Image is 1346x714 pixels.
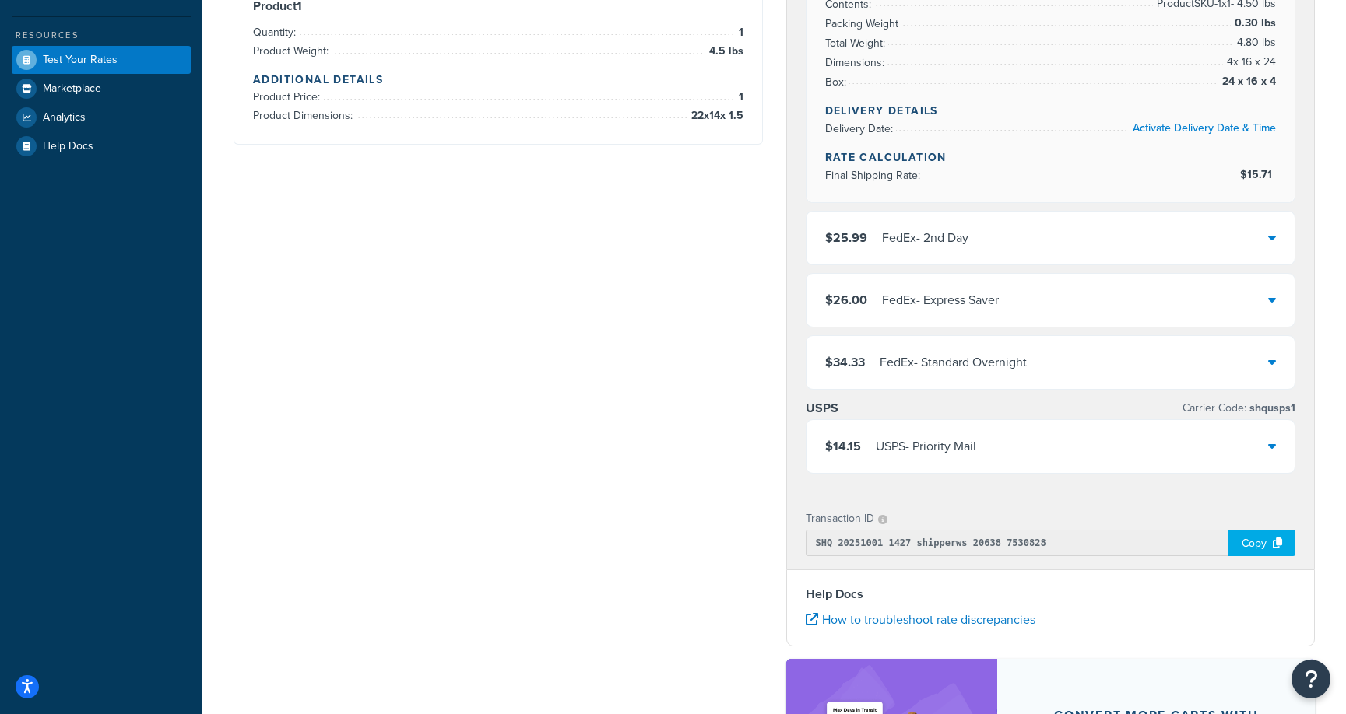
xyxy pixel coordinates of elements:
h3: USPS [806,401,838,416]
span: Dimensions: [825,54,888,71]
span: Quantity: [253,24,300,40]
span: shqusps1 [1246,400,1295,416]
span: 1 [735,23,743,42]
h4: Rate Calculation [825,149,1277,166]
p: Carrier Code: [1183,397,1295,419]
h4: Help Docs [806,585,1296,604]
a: Marketplace [12,75,191,103]
span: Product Weight: [253,43,332,59]
span: Product Dimensions: [253,107,357,124]
span: Analytics [43,111,86,124]
h4: Additional Details [253,72,743,88]
a: Test Your Rates [12,46,191,74]
span: 1 [735,88,743,107]
span: Packing Weight [825,16,902,32]
div: FedEx - Standard Overnight [880,352,1027,373]
span: Help Docs [43,140,93,153]
span: 24 x 16 x 4 [1218,72,1276,91]
span: $14.15 [825,437,861,455]
span: 4 x 16 x 24 [1223,53,1276,72]
div: Resources [12,29,191,42]
span: Total Weight: [825,35,889,51]
a: How to troubleshoot rate discrepancies [806,611,1035,628]
span: $26.00 [825,291,867,309]
span: Delivery Date: [825,121,897,137]
div: USPS - Priority Mail [876,436,976,457]
span: $15.71 [1240,166,1276,183]
span: $25.99 [825,229,867,247]
span: Product Price: [253,89,324,105]
div: FedEx - 2nd Day [882,227,968,249]
div: FedEx - Express Saver [882,289,999,311]
span: Test Your Rates [43,54,118,67]
span: Marketplace [43,82,101,96]
span: 4.5 lbs [705,42,743,61]
span: Final Shipping Rate: [825,167,924,184]
span: 0.30 lbs [1231,14,1276,33]
span: 22 x 14 x 1.5 [687,107,743,125]
div: Copy [1228,530,1295,556]
button: Open Resource Center [1292,660,1330,698]
a: Help Docs [12,132,191,160]
a: Activate Delivery Date & Time [1133,120,1276,136]
span: 4.80 lbs [1233,33,1276,52]
span: $34.33 [825,353,865,371]
h4: Delivery Details [825,103,1277,119]
span: Box: [825,74,850,90]
p: Transaction ID [806,508,874,530]
a: Analytics [12,103,191,131]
